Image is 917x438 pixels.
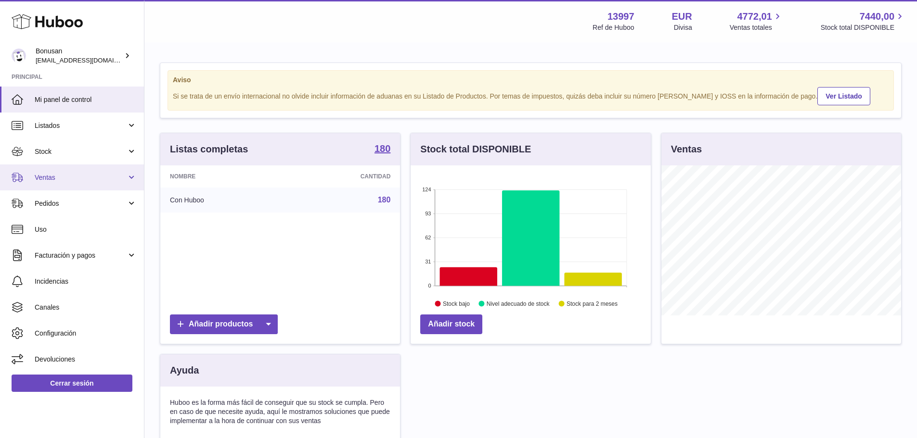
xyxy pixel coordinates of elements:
strong: 180 [375,144,390,153]
span: Configuración [35,329,137,338]
text: 0 [428,283,431,288]
a: Añadir productos [170,314,278,334]
div: Si se trata de un envío internacional no olvide incluir información de aduanas en su Listado de P... [173,86,889,105]
text: Stock para 2 meses [567,300,618,307]
span: Canales [35,303,137,312]
img: info@bonusan.es [12,49,26,63]
span: Pedidos [35,199,127,208]
a: 180 [378,196,391,204]
a: Cerrar sesión [12,375,132,392]
span: Devoluciones [35,355,137,364]
a: 7440,00 Stock total DISPONIBLE [821,10,905,32]
a: Añadir stock [420,314,482,334]
h3: Ayuda [170,364,199,377]
td: Con Huboo [160,188,285,213]
span: Uso [35,225,137,234]
span: [EMAIL_ADDRESS][DOMAIN_NAME] [36,56,142,64]
text: Stock bajo [443,300,470,307]
span: Facturación y pagos [35,251,127,260]
text: 93 [426,211,431,216]
strong: 13997 [607,10,634,23]
strong: EUR [672,10,692,23]
strong: Aviso [173,75,889,85]
span: Mi panel de control [35,95,137,104]
text: 62 [426,235,431,240]
span: Ventas totales [730,23,783,32]
th: Cantidad [285,165,400,188]
span: Stock total DISPONIBLE [821,23,905,32]
h3: Stock total DISPONIBLE [420,143,531,156]
text: 31 [426,259,431,264]
a: Ver Listado [817,87,870,105]
span: Listados [35,121,127,130]
div: Divisa [674,23,692,32]
a: 4772,01 Ventas totales [730,10,783,32]
span: Ventas [35,173,127,182]
a: 180 [375,144,390,155]
text: 124 [422,187,431,192]
h3: Ventas [671,143,702,156]
span: Incidencias [35,277,137,286]
th: Nombre [160,165,285,188]
span: 7440,00 [860,10,894,23]
span: 4772,01 [737,10,772,23]
h3: Listas completas [170,143,248,156]
div: Ref de Huboo [593,23,634,32]
p: Huboo es la forma más fácil de conseguir que su stock se cumpla. Pero en caso de que necesite ayu... [170,398,390,425]
div: Bonusan [36,47,122,65]
span: Stock [35,147,127,156]
text: Nivel adecuado de stock [487,300,550,307]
